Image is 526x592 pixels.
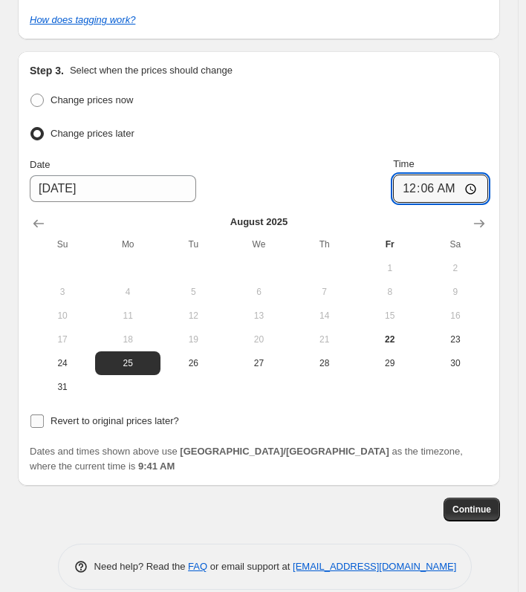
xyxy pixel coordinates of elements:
button: Sunday August 31 2025 [30,375,95,399]
span: Su [36,238,89,250]
span: 19 [166,334,220,345]
button: Saturday August 30 2025 [423,351,488,375]
th: Sunday [30,232,95,256]
button: Wednesday August 27 2025 [226,351,291,375]
button: Sunday August 3 2025 [30,280,95,304]
button: Friday August 15 2025 [357,304,423,328]
th: Thursday [292,232,357,256]
span: Change prices now [51,94,133,105]
button: Friday August 8 2025 [357,280,423,304]
b: [GEOGRAPHIC_DATA]/[GEOGRAPHIC_DATA] [180,446,389,457]
button: Sunday August 24 2025 [30,351,95,375]
span: Dates and times shown above use as the timezone, where the current time is [30,446,463,472]
button: Show previous month, July 2025 [27,212,51,235]
a: [EMAIL_ADDRESS][DOMAIN_NAME] [293,561,456,572]
span: 28 [298,357,351,369]
button: Monday August 11 2025 [95,304,160,328]
span: 1 [363,262,417,274]
span: 9 [429,286,482,298]
span: 3 [36,286,89,298]
span: Date [30,159,50,170]
button: Thursday August 28 2025 [292,351,357,375]
span: 8 [363,286,417,298]
th: Monday [95,232,160,256]
button: Saturday August 2 2025 [423,256,488,280]
span: Fr [363,238,417,250]
h2: Step 3. [30,63,64,78]
span: 23 [429,334,482,345]
span: 25 [101,357,155,369]
button: Friday August 1 2025 [357,256,423,280]
button: Saturday August 23 2025 [423,328,488,351]
button: Saturday August 9 2025 [423,280,488,304]
span: Th [298,238,351,250]
button: Show next month, September 2025 [467,212,491,235]
span: 7 [298,286,351,298]
span: 13 [232,310,285,322]
span: We [232,238,285,250]
span: 18 [101,334,155,345]
button: Tuesday August 19 2025 [160,328,226,351]
span: 24 [36,357,89,369]
span: 5 [166,286,220,298]
span: 14 [298,310,351,322]
button: Friday August 29 2025 [357,351,423,375]
a: FAQ [188,561,207,572]
span: 12 [166,310,220,322]
span: 20 [232,334,285,345]
button: Tuesday August 26 2025 [160,351,226,375]
th: Wednesday [226,232,291,256]
span: 21 [298,334,351,345]
button: Tuesday August 5 2025 [160,280,226,304]
span: 6 [232,286,285,298]
span: 16 [429,310,482,322]
button: Wednesday August 6 2025 [226,280,291,304]
button: Tuesday August 12 2025 [160,304,226,328]
th: Tuesday [160,232,226,256]
p: Select when the prices should change [70,63,233,78]
button: Monday August 4 2025 [95,280,160,304]
span: Mo [101,238,155,250]
span: Need help? Read the [94,561,189,572]
span: 11 [101,310,155,322]
span: Time [393,158,414,169]
button: Sunday August 17 2025 [30,328,95,351]
span: Revert to original prices later? [51,415,179,426]
span: 27 [232,357,285,369]
b: 9:41 AM [138,461,175,472]
input: 12:00 [393,175,488,203]
button: Sunday August 10 2025 [30,304,95,328]
button: Saturday August 16 2025 [423,304,488,328]
span: Tu [166,238,220,250]
span: 31 [36,381,89,393]
span: Sa [429,238,482,250]
span: 10 [36,310,89,322]
span: 22 [363,334,417,345]
button: Wednesday August 13 2025 [226,304,291,328]
span: 26 [166,357,220,369]
span: Continue [452,504,491,515]
th: Friday [357,232,423,256]
span: 17 [36,334,89,345]
span: or email support at [207,561,293,572]
button: Thursday August 7 2025 [292,280,357,304]
span: Change prices later [51,128,134,139]
button: Continue [444,498,500,521]
span: 29 [363,357,417,369]
span: 2 [429,262,482,274]
th: Saturday [423,232,488,256]
button: Monday August 25 2025 [95,351,160,375]
button: Wednesday August 20 2025 [226,328,291,351]
a: How does tagging work? [30,14,135,25]
span: 4 [101,286,155,298]
button: Today Friday August 22 2025 [357,328,423,351]
button: Thursday August 21 2025 [292,328,357,351]
input: 8/22/2025 [30,175,196,202]
span: 15 [363,310,417,322]
button: Thursday August 14 2025 [292,304,357,328]
button: Monday August 18 2025 [95,328,160,351]
span: 30 [429,357,482,369]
